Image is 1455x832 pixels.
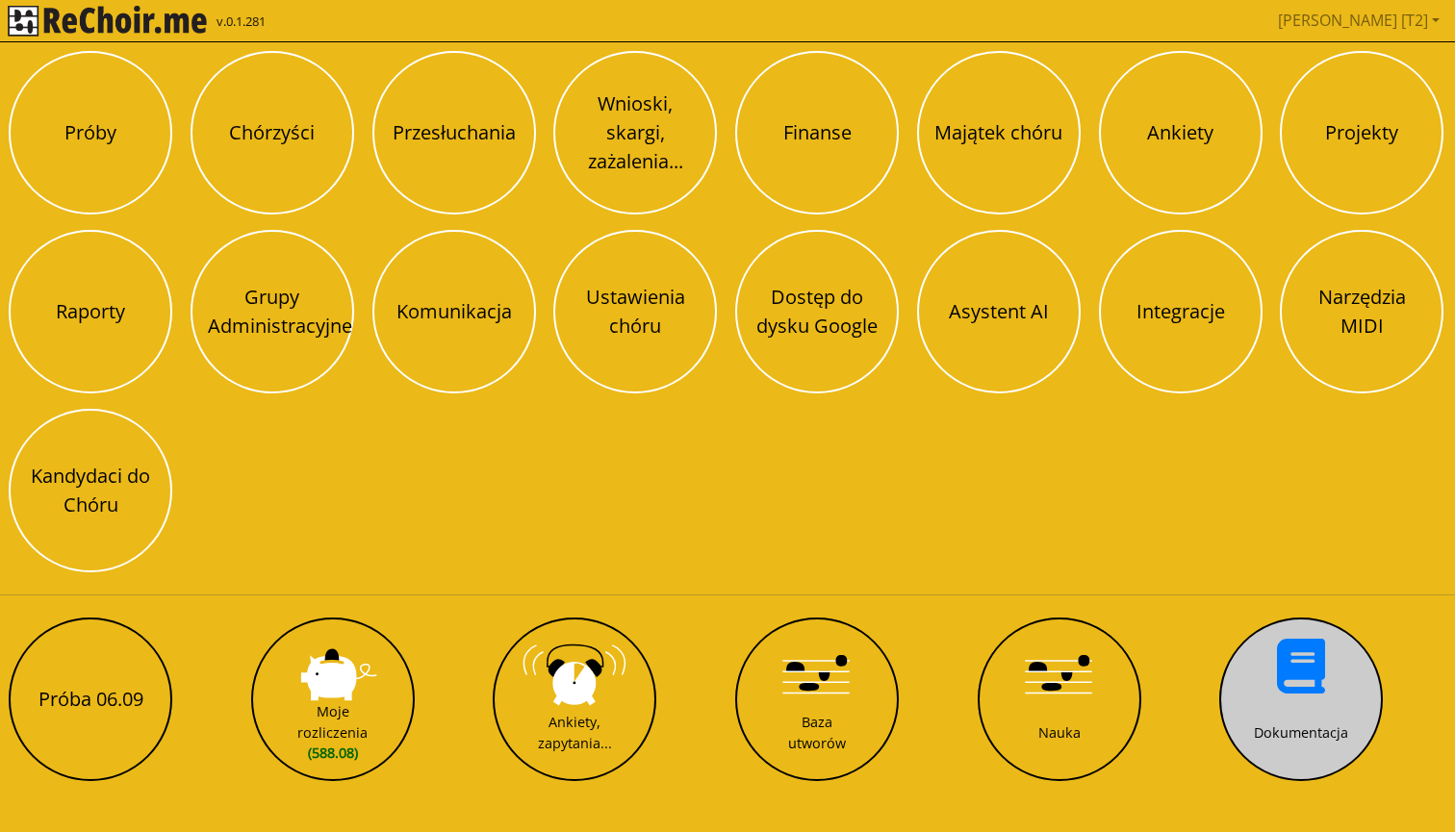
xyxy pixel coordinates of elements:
[1254,722,1348,744] div: Dokumentacja
[735,51,899,214] button: Finanse
[8,6,207,37] img: rekłajer mi
[538,712,612,753] div: Ankiety, zapytania...
[553,230,717,393] button: Ustawienia chóru
[297,743,368,764] span: (588.08)
[191,51,354,214] button: Chórzyści
[917,230,1081,393] button: Asystent AI
[297,701,368,764] div: Moje rozliczenia
[9,618,172,781] button: Próba 06.09
[9,409,172,572] button: Kandydaci do Chóru
[1038,722,1081,744] div: Nauka
[191,230,354,393] button: Grupy Administracyjne
[217,13,266,32] span: v.0.1.281
[372,51,536,214] button: Przesłuchania
[251,618,415,781] button: Moje rozliczenia(588.08)
[978,618,1141,781] button: Nauka
[493,618,656,781] button: Ankiety, zapytania...
[1219,618,1383,781] button: Dokumentacja
[917,51,1081,214] button: Majątek chóru
[1099,230,1263,393] button: Integracje
[1270,1,1447,39] a: [PERSON_NAME] [T2]
[9,51,172,214] button: Próby
[788,712,846,753] div: Baza utworów
[372,230,536,393] button: Komunikacja
[1280,230,1443,393] button: Narzędzia MIDI
[9,230,172,393] button: Raporty
[553,51,717,214] button: Wnioski, skargi, zażalenia...
[1099,51,1263,214] button: Ankiety
[735,618,899,781] button: Baza utworów
[735,230,899,393] button: Dostęp do dysku Google
[1280,51,1443,214] button: Projekty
